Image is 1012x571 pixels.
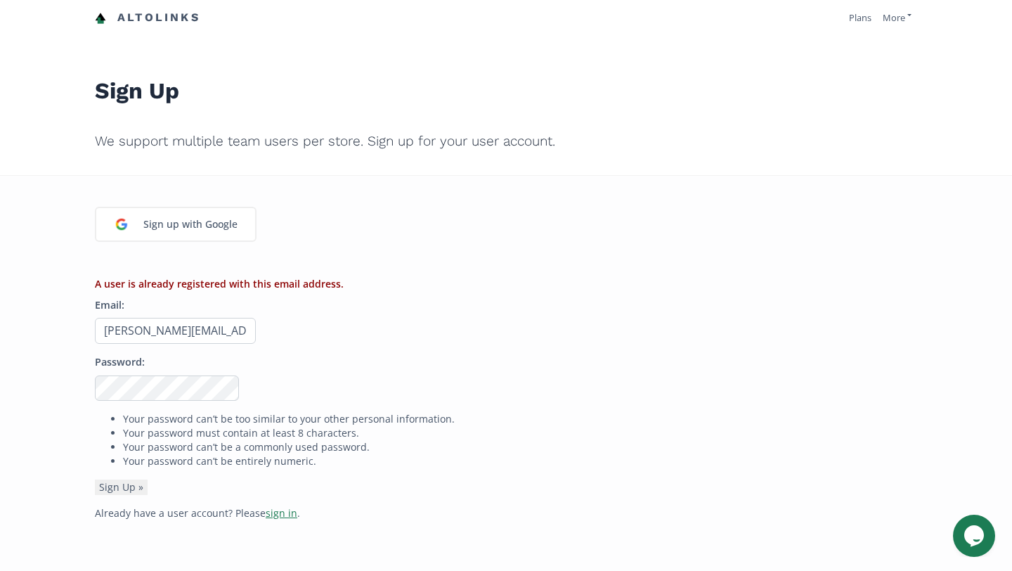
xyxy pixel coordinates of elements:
h2: We support multiple team users per store. Sign up for your user account. [95,124,917,159]
label: Password: [95,355,145,370]
a: sign in [266,506,297,520]
li: Your password can’t be entirely numeric. [123,454,917,468]
img: favicon-32x32.png [95,13,106,24]
input: Email address [95,318,256,344]
label: Email: [95,298,124,313]
a: Sign up with Google [95,207,257,242]
li: Your password can’t be a commonly used password. [123,440,917,454]
p: Already have a user account? Please . [95,506,917,520]
li: Your password can’t be too similar to your other personal information. [123,412,917,426]
li: A user is already registered with this email address. [95,277,917,291]
iframe: chat widget [953,515,998,557]
a: Plans [849,11,871,24]
a: Altolinks [95,6,200,30]
button: Sign Up » [95,480,148,495]
img: google_login_logo_184.png [107,210,136,239]
a: More [883,11,912,24]
li: Your password must contain at least 8 characters. [123,426,917,440]
div: Sign up with Google [136,210,245,239]
h1: Sign Up [95,46,917,113]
